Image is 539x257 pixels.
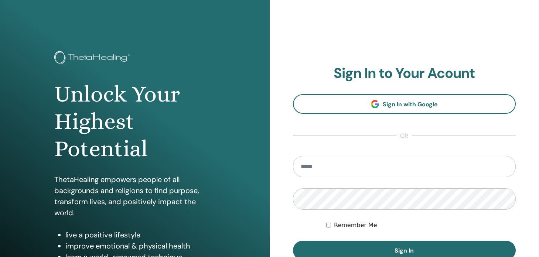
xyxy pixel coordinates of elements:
[54,80,215,163] h1: Unlock Your Highest Potential
[293,65,516,82] h2: Sign In to Your Acount
[396,131,412,140] span: or
[326,221,516,230] div: Keep me authenticated indefinitely or until I manually logout
[334,221,377,230] label: Remember Me
[395,247,414,254] span: Sign In
[293,94,516,114] a: Sign In with Google
[65,229,215,240] li: live a positive lifestyle
[383,100,438,108] span: Sign In with Google
[54,174,215,218] p: ThetaHealing empowers people of all backgrounds and religions to find purpose, transform lives, a...
[65,240,215,251] li: improve emotional & physical health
